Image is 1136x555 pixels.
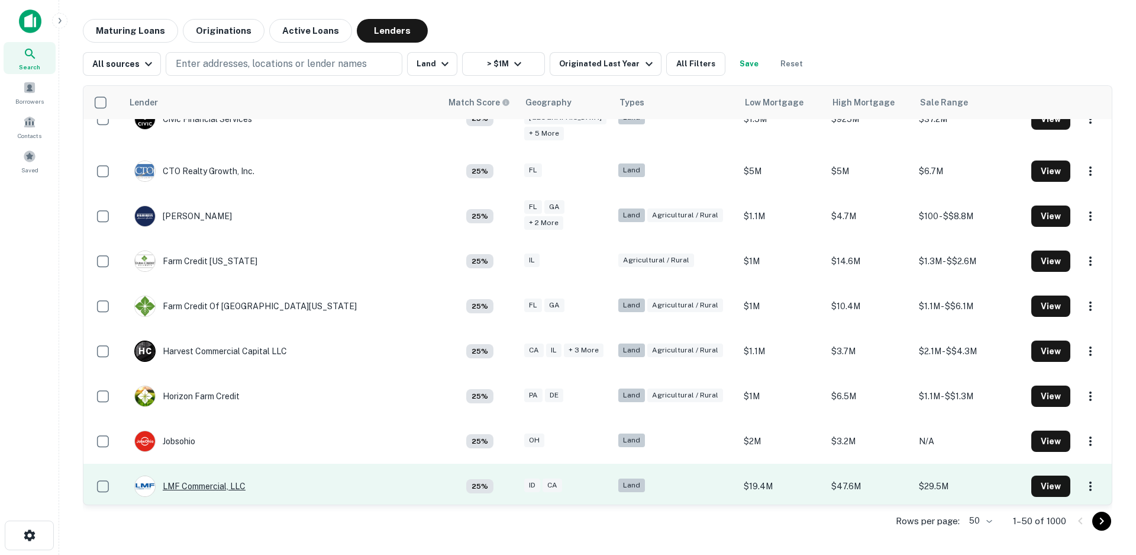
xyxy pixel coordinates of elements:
img: picture [135,296,155,316]
td: $1M [738,374,825,419]
img: picture [135,476,155,496]
div: Farm Credit Of [GEOGRAPHIC_DATA][US_STATE] [134,296,357,317]
img: picture [135,206,155,226]
div: Borrowers [4,76,56,108]
div: Lender [130,95,158,110]
div: Farm Credit [US_STATE] [134,251,257,272]
td: $5M [738,149,825,194]
div: Sale Range [920,95,968,110]
div: High Mortgage [832,95,895,110]
button: Lenders [357,19,428,43]
div: Land [618,344,645,357]
div: + 5 more [524,127,564,140]
div: FL [524,163,542,177]
div: LMF Commercial, LLC [134,476,246,497]
td: $3.2M [825,419,913,464]
button: View [1031,386,1070,407]
div: Land [618,389,645,402]
p: H C [138,345,151,358]
div: Capitalize uses an advanced AI algorithm to match your search with the best lender. The match sco... [448,96,510,109]
span: Contacts [18,131,41,140]
div: Land [618,479,645,492]
div: Chat Widget [1077,460,1136,517]
td: $29.5M [913,464,1025,509]
p: Rows per page: [896,514,960,528]
div: Capitalize uses an advanced AI algorithm to match your search with the best lender. The match sco... [466,299,493,313]
button: Reset [773,52,811,76]
div: Horizon Farm Credit [134,386,240,407]
div: Land [618,163,645,177]
td: N/A [913,419,1025,464]
img: capitalize-icon.png [19,9,41,33]
img: picture [135,161,155,181]
div: Agricultural / Rural [647,344,723,357]
th: Types [612,86,738,119]
td: $1.1M - $$1.3M [913,374,1025,419]
span: Search [19,62,40,72]
div: Types [619,95,644,110]
button: View [1031,476,1070,497]
a: Search [4,42,56,74]
button: View [1031,251,1070,272]
button: Enter addresses, locations or lender names [166,52,402,76]
div: IL [546,344,561,357]
div: Agricultural / Rural [647,299,723,312]
td: $1.3M - $$2.6M [913,239,1025,284]
div: GA [544,299,564,312]
td: $10.4M [825,284,913,329]
div: 50 [964,512,994,530]
div: DE [545,389,563,402]
div: CA [543,479,562,492]
div: Jobsohio [134,431,195,452]
td: $5M [825,149,913,194]
td: $3.7M [825,329,913,374]
div: GA [544,200,564,214]
p: 1–50 of 1000 [1013,514,1066,528]
div: All sources [92,57,156,71]
button: Go to next page [1092,512,1111,531]
img: picture [135,386,155,406]
div: Geography [525,95,572,110]
button: All sources [83,52,161,76]
div: Harvest Commercial Capital LLC [134,341,287,362]
button: Save your search to get updates of matches that match your search criteria. [730,52,768,76]
th: Capitalize uses an advanced AI algorithm to match your search with the best lender. The match sco... [441,86,518,119]
button: > $1M [462,52,545,76]
div: Capitalize uses an advanced AI algorithm to match your search with the best lender. The match sco... [466,434,493,448]
th: Sale Range [913,86,1025,119]
div: PA [524,389,543,402]
td: $6.5M [825,374,913,419]
a: Contacts [4,111,56,143]
div: Capitalize uses an advanced AI algorithm to match your search with the best lender. The match sco... [466,164,493,178]
div: Land [618,208,645,222]
button: Land [407,52,457,76]
button: Originations [183,19,264,43]
div: + 3 more [564,344,603,357]
th: High Mortgage [825,86,913,119]
td: $47.6M [825,464,913,509]
th: Lender [122,86,441,119]
button: View [1031,296,1070,317]
td: $19.4M [738,464,825,509]
button: Originated Last Year [550,52,661,76]
div: Agricultural / Rural [647,208,723,222]
span: Borrowers [15,97,44,106]
div: ID [524,479,540,492]
button: View [1031,431,1070,452]
a: Saved [4,145,56,177]
div: Agricultural / Rural [647,389,723,402]
button: View [1031,161,1070,182]
div: FL [524,299,542,312]
button: All Filters [666,52,725,76]
button: Active Loans [269,19,352,43]
td: $1M [738,284,825,329]
th: Low Mortgage [738,86,825,119]
p: Enter addresses, locations or lender names [176,57,367,71]
div: Low Mortgage [745,95,803,110]
td: $4.7M [825,194,913,239]
div: Capitalize uses an advanced AI algorithm to match your search with the best lender. The match sco... [466,479,493,493]
div: FL [524,200,542,214]
img: picture [135,431,155,451]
